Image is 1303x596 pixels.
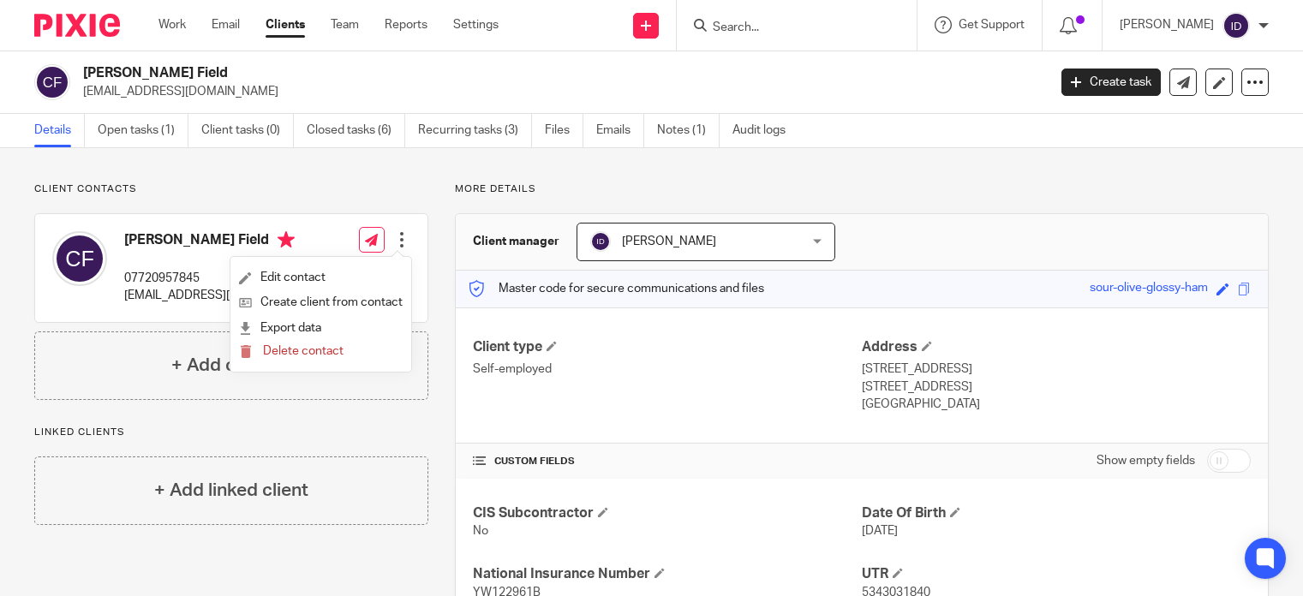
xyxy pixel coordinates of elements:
[590,231,611,252] img: svg%3E
[469,280,764,297] p: Master code for secure communications and files
[622,235,716,247] span: [PERSON_NAME]
[171,352,291,378] h4: + Add contact
[473,525,488,537] span: No
[34,426,428,439] p: Linked clients
[83,83,1036,100] p: [EMAIL_ADDRESS][DOMAIN_NAME]
[473,361,862,378] p: Self-employed
[862,338,1251,356] h4: Address
[239,341,344,363] button: Delete contact
[239,316,403,341] a: Export data
[657,114,720,147] a: Notes (1)
[453,16,499,33] a: Settings
[1120,16,1214,33] p: [PERSON_NAME]
[124,231,320,253] h4: [PERSON_NAME] Field
[711,21,865,36] input: Search
[158,16,186,33] a: Work
[239,290,403,315] a: Create client from contact
[34,182,428,196] p: Client contacts
[385,16,427,33] a: Reports
[862,361,1251,378] p: [STREET_ADDRESS]
[34,64,70,100] img: svg%3E
[263,345,344,357] span: Delete contact
[473,504,862,522] h4: CIS Subcontractor
[34,14,120,37] img: Pixie
[34,114,85,147] a: Details
[239,265,403,290] a: Edit contact
[307,114,405,147] a: Closed tasks (6)
[862,565,1251,583] h4: UTR
[473,455,862,468] h4: CUSTOM FIELDS
[124,270,320,287] p: 07720957845
[52,231,107,286] img: svg%3E
[278,231,295,248] i: Primary
[862,504,1251,522] h4: Date Of Birth
[154,477,308,504] h4: + Add linked client
[124,287,320,304] p: [EMAIL_ADDRESS][DOMAIN_NAME]
[1097,452,1195,469] label: Show empty fields
[1222,12,1250,39] img: svg%3E
[201,114,294,147] a: Client tasks (0)
[545,114,583,147] a: Files
[455,182,1269,196] p: More details
[473,233,559,250] h3: Client manager
[98,114,188,147] a: Open tasks (1)
[473,565,862,583] h4: National Insurance Number
[1090,279,1208,299] div: sour-olive-glossy-ham
[212,16,240,33] a: Email
[732,114,798,147] a: Audit logs
[596,114,644,147] a: Emails
[1061,69,1161,96] a: Create task
[418,114,532,147] a: Recurring tasks (3)
[473,338,862,356] h4: Client type
[862,378,1251,396] p: [STREET_ADDRESS]
[862,525,898,537] span: [DATE]
[83,64,846,82] h2: [PERSON_NAME] Field
[266,16,305,33] a: Clients
[959,19,1025,31] span: Get Support
[331,16,359,33] a: Team
[862,396,1251,413] p: [GEOGRAPHIC_DATA]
